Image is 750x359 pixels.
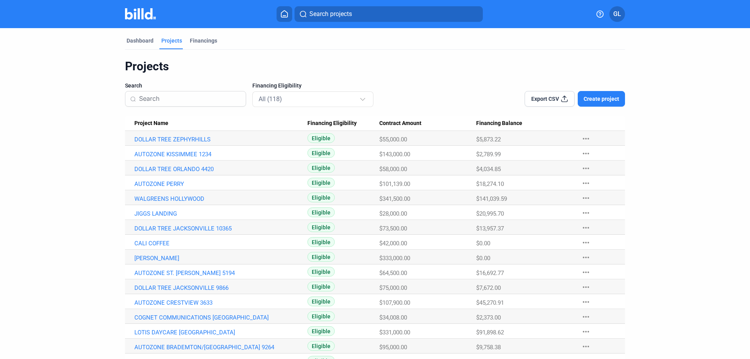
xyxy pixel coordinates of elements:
span: $0.00 [476,255,490,262]
span: Eligible [307,267,335,277]
span: Eligible [307,326,335,336]
mat-icon: more_horiz [581,297,591,307]
mat-icon: more_horiz [581,327,591,336]
div: Project Name [134,120,307,127]
span: Financing Eligibility [252,82,302,89]
button: Export CSV [525,91,575,107]
a: DOLLAR TREE JACKSONVILLE 9866 [134,284,307,291]
mat-select-trigger: All (118) [259,95,282,103]
span: $58,000.00 [379,166,407,173]
span: $16,692.77 [476,270,504,277]
mat-icon: more_horiz [581,208,591,218]
span: $20,995.70 [476,210,504,217]
span: Eligible [307,148,335,158]
div: Projects [125,59,625,74]
mat-icon: more_horiz [581,223,591,232]
span: Eligible [307,237,335,247]
span: Eligible [307,178,335,188]
span: $18,274.10 [476,180,504,188]
a: DOLLAR TREE ZEPHYRHILLS [134,136,307,143]
div: Contract Amount [379,120,476,127]
span: $141,039.59 [476,195,507,202]
img: Billd Company Logo [125,8,156,20]
button: Search projects [295,6,483,22]
span: $2,373.00 [476,314,501,321]
div: Dashboard [127,37,154,45]
span: $95,000.00 [379,344,407,351]
a: AUTOZONE CRESTVIEW 3633 [134,299,307,306]
mat-icon: more_horiz [581,149,591,158]
span: $5,873.22 [476,136,501,143]
mat-icon: more_horiz [581,253,591,262]
span: Eligible [307,282,335,291]
mat-icon: more_horiz [581,238,591,247]
span: $2,789.99 [476,151,501,158]
div: Financing Balance [476,120,573,127]
span: Search [125,82,142,89]
span: Search projects [309,9,352,19]
span: Eligible [307,296,335,306]
div: Projects [161,37,182,45]
span: $55,000.00 [379,136,407,143]
span: $34,008.00 [379,314,407,321]
a: CALI COFFEE [134,240,307,247]
span: Eligible [307,341,335,351]
span: Eligible [307,207,335,217]
span: Eligible [307,252,335,262]
span: Eligible [307,133,335,143]
mat-icon: more_horiz [581,342,591,351]
a: DOLLAR TREE ORLANDO 4420 [134,166,307,173]
a: AUTOZONE BRADEMTON/[GEOGRAPHIC_DATA] 9264 [134,344,307,351]
button: GL [609,6,625,22]
span: $64,500.00 [379,270,407,277]
button: Create project [578,91,625,107]
a: COGNET COMMUNICATIONS [GEOGRAPHIC_DATA] [134,314,307,321]
span: $107,900.00 [379,299,410,306]
mat-icon: more_horiz [581,312,591,321]
span: Contract Amount [379,120,421,127]
a: AUTOZONE PERRY [134,180,307,188]
span: $333,000.00 [379,255,410,262]
a: [PERSON_NAME] [134,255,307,262]
a: LOTIS DAYCARE [GEOGRAPHIC_DATA] [134,329,307,336]
span: $101,139.00 [379,180,410,188]
span: $143,000.00 [379,151,410,158]
a: AUTOZONE ST. [PERSON_NAME] 5194 [134,270,307,277]
span: Eligible [307,222,335,232]
a: DOLLAR TREE JACKSONVILLE 10365 [134,225,307,232]
span: Create project [584,95,619,103]
span: Eligible [307,311,335,321]
div: Financings [190,37,217,45]
span: GL [613,9,621,19]
mat-icon: more_horiz [581,134,591,143]
span: Eligible [307,193,335,202]
mat-icon: more_horiz [581,164,591,173]
span: $0.00 [476,240,490,247]
span: $341,500.00 [379,195,410,202]
div: Financing Eligibility [307,120,379,127]
span: Financing Eligibility [307,120,357,127]
mat-icon: more_horiz [581,282,591,292]
span: $42,000.00 [379,240,407,247]
mat-icon: more_horiz [581,179,591,188]
mat-icon: more_horiz [581,268,591,277]
a: AUTOZONE KISSIMMEE 1234 [134,151,307,158]
span: $73,500.00 [379,225,407,232]
span: Export CSV [531,95,559,103]
span: $91,898.62 [476,329,504,336]
span: $13,957.37 [476,225,504,232]
a: JIGGS LANDING [134,210,307,217]
span: Eligible [307,163,335,173]
span: $45,270.91 [476,299,504,306]
span: $28,000.00 [379,210,407,217]
span: $7,672.00 [476,284,501,291]
span: $75,000.00 [379,284,407,291]
mat-icon: more_horiz [581,193,591,203]
a: WALGREENS HOLLYWOOD [134,195,307,202]
span: $4,034.85 [476,166,501,173]
input: Search [139,91,241,107]
span: Project Name [134,120,168,127]
span: $9,758.38 [476,344,501,351]
span: Financing Balance [476,120,522,127]
span: $331,000.00 [379,329,410,336]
